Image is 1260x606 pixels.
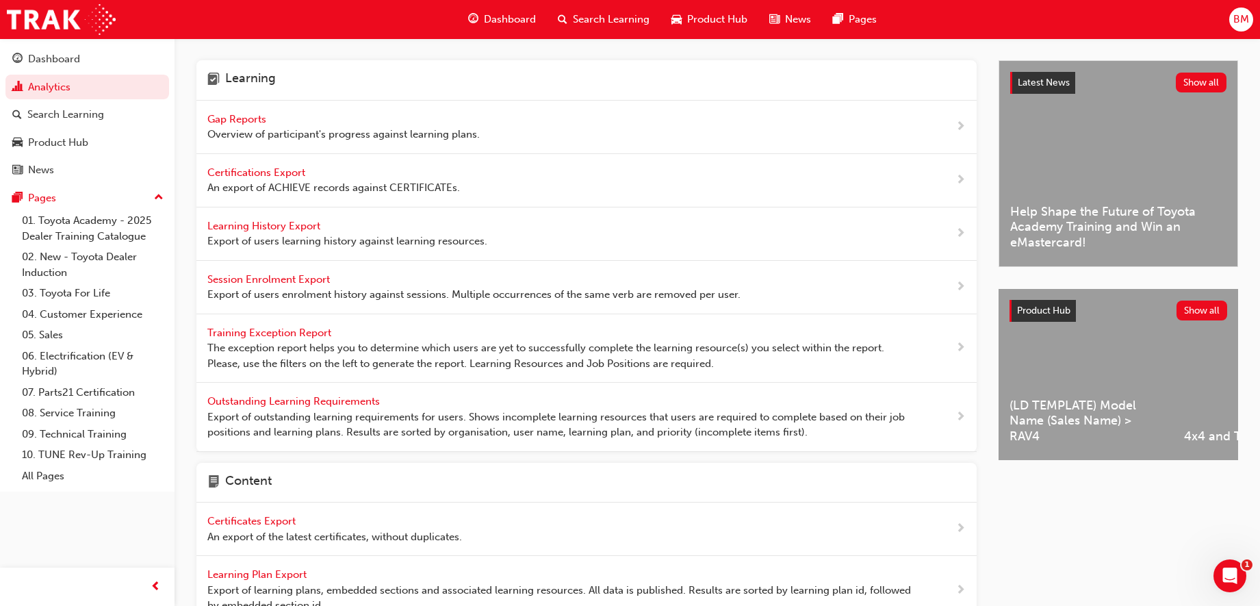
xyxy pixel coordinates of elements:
a: 05. Sales [16,325,169,346]
a: search-iconSearch Learning [547,5,660,34]
span: BM [1233,12,1249,27]
a: Outstanding Learning Requirements Export of outstanding learning requirements for users. Shows in... [196,383,977,452]
iframe: Intercom live chat [1213,559,1246,592]
a: Learning History Export Export of users learning history against learning resources.next-icon [196,207,977,261]
a: Product Hub [5,130,169,155]
span: (LD TEMPLATE) Model Name (Sales Name) > RAV4 [1010,398,1162,444]
a: 06. Electrification (EV & Hybrid) [16,346,169,382]
span: car-icon [12,137,23,149]
span: An export of the latest certificates, without duplicates. [207,529,462,545]
a: 04. Customer Experience [16,304,169,325]
span: prev-icon [151,579,161,596]
span: next-icon [955,340,966,357]
span: Gap Reports [207,113,269,125]
span: next-icon [955,582,966,599]
span: next-icon [955,279,966,296]
img: Trak [7,4,116,35]
span: learning-icon [207,71,220,89]
a: guage-iconDashboard [457,5,547,34]
a: 10. TUNE Rev-Up Training [16,444,169,466]
a: Analytics [5,75,169,100]
h4: Learning [225,71,276,89]
span: next-icon [955,172,966,189]
a: Training Exception Report The exception report helps you to determine which users are yet to succ... [196,314,977,383]
a: pages-iconPages [822,5,888,34]
a: Latest NewsShow allHelp Shape the Future of Toyota Academy Training and Win an eMastercard! [999,60,1238,267]
span: up-icon [154,189,164,207]
a: Gap Reports Overview of participant's progress against learning plans.next-icon [196,101,977,154]
span: Export of outstanding learning requirements for users. Shows incomplete learning resources that u... [207,409,912,440]
span: Learning Plan Export [207,568,309,581]
span: search-icon [12,109,22,121]
a: Session Enrolment Export Export of users enrolment history against sessions. Multiple occurrences... [196,261,977,314]
div: Pages [28,190,56,206]
span: page-icon [207,474,220,492]
a: 07. Parts21 Certification [16,382,169,403]
span: guage-icon [468,11,478,28]
span: News [785,12,811,27]
span: news-icon [769,11,780,28]
a: 03. Toyota For Life [16,283,169,304]
span: Learning History Export [207,220,323,232]
a: news-iconNews [758,5,822,34]
span: Outstanding Learning Requirements [207,395,383,407]
span: Product Hub [687,12,747,27]
span: Certifications Export [207,166,308,179]
a: Search Learning [5,102,169,127]
h4: Content [225,474,272,492]
a: Product HubShow all [1010,300,1227,322]
span: Search Learning [573,12,650,27]
a: Dashboard [5,47,169,72]
span: Product Hub [1017,305,1070,316]
span: 1 [1242,559,1252,570]
div: Search Learning [27,107,104,123]
a: 01. Toyota Academy - 2025 Dealer Training Catalogue [16,210,169,247]
button: Pages [5,186,169,211]
a: Latest NewsShow all [1010,72,1226,94]
span: chart-icon [12,81,23,94]
button: Show all [1177,301,1228,320]
span: search-icon [558,11,567,28]
div: News [28,162,54,178]
span: pages-icon [12,192,23,205]
a: car-iconProduct Hub [660,5,758,34]
button: BM [1229,8,1253,31]
a: Certificates Export An export of the latest certificates, without duplicates.next-icon [196,503,977,556]
span: next-icon [955,225,966,242]
div: Dashboard [28,51,80,67]
span: next-icon [955,520,966,538]
span: Export of users learning history against learning resources. [207,233,487,249]
a: Certifications Export An export of ACHIEVE records against CERTIFICATEs.next-icon [196,154,977,207]
a: 08. Service Training [16,403,169,424]
span: Training Exception Report [207,327,334,339]
span: next-icon [955,409,966,426]
span: Latest News [1018,77,1070,88]
a: News [5,157,169,183]
span: Pages [849,12,877,27]
button: DashboardAnalyticsSearch LearningProduct HubNews [5,44,169,186]
span: Overview of participant's progress against learning plans. [207,127,480,142]
span: An export of ACHIEVE records against CERTIFICATEs. [207,180,460,196]
button: Show all [1176,73,1227,92]
span: Export of users enrolment history against sessions. Multiple occurrences of the same verb are rem... [207,287,741,303]
div: Product Hub [28,135,88,151]
a: All Pages [16,466,169,487]
span: news-icon [12,164,23,177]
a: (LD TEMPLATE) Model Name (Sales Name) > RAV4 [999,289,1173,460]
span: Session Enrolment Export [207,273,333,286]
span: car-icon [671,11,682,28]
span: pages-icon [833,11,843,28]
span: Help Shape the Future of Toyota Academy Training and Win an eMastercard! [1010,204,1226,251]
span: Certificates Export [207,515,298,527]
span: next-icon [955,118,966,136]
span: Dashboard [484,12,536,27]
a: 09. Technical Training [16,424,169,445]
span: guage-icon [12,53,23,66]
span: The exception report helps you to determine which users are yet to successfully complete the lear... [207,340,912,371]
a: 02. New - Toyota Dealer Induction [16,247,169,283]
